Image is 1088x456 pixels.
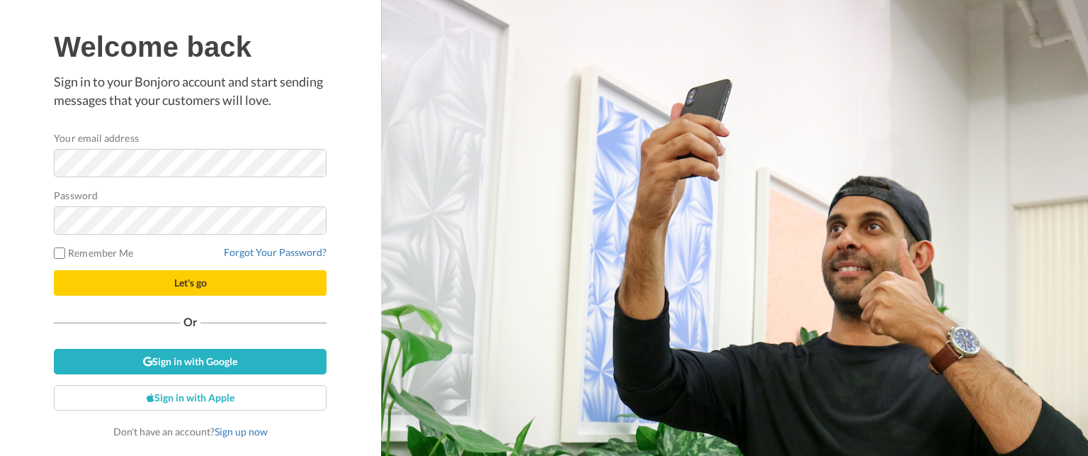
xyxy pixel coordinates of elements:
[54,73,327,109] p: Sign in to your Bonjoro account and start sending messages that your customers will love.
[54,130,138,145] label: Your email address
[54,188,98,203] label: Password
[54,31,327,62] h1: Welcome back
[224,246,327,258] a: Forgot Your Password?
[54,385,327,411] a: Sign in with Apple
[181,317,200,327] span: Or
[54,245,133,260] label: Remember Me
[54,270,327,296] button: Let's go
[113,426,268,438] span: Don’t have an account?
[215,426,268,438] a: Sign up now
[54,248,65,259] input: Remember Me
[174,277,207,289] span: Let's go
[54,349,327,374] a: Sign in with Google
